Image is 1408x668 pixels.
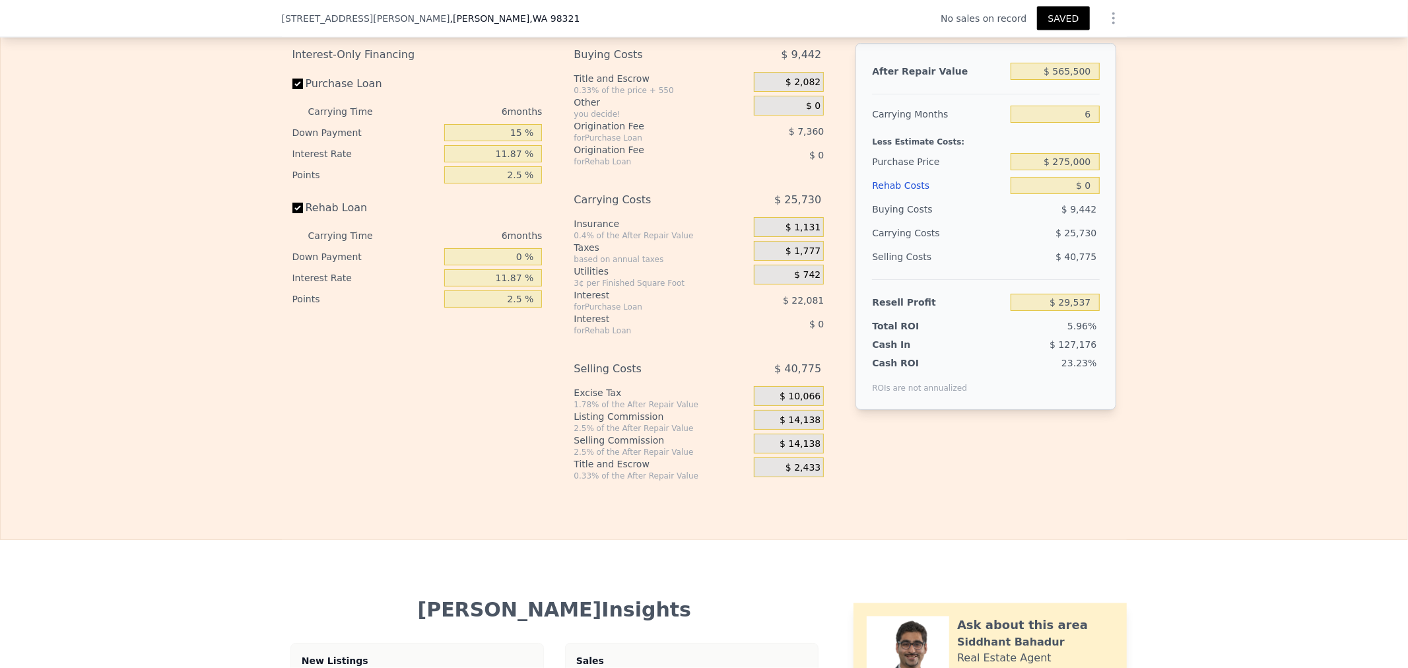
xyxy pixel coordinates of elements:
div: Resell Profit [872,290,1005,314]
span: $ 0 [806,100,821,112]
div: Cash ROI [872,356,967,370]
div: 6 months [399,101,543,122]
div: Buying Costs [574,43,721,67]
label: Purchase Loan [292,72,440,96]
span: $ 7,360 [789,126,824,137]
div: 0.33% of the After Repair Value [574,471,749,481]
span: $ 10,066 [780,391,821,403]
div: Insurance [574,217,749,230]
div: Utilities [574,265,749,278]
div: Cash In [872,338,955,351]
div: Origination Fee [574,143,721,156]
span: $ 9,442 [1061,204,1096,215]
div: Taxes [574,241,749,254]
span: 5.96% [1067,321,1096,331]
span: $ 14,138 [780,415,821,426]
div: ROIs are not annualized [872,370,967,393]
div: Purchase Price [872,150,1005,174]
div: 3¢ per Finished Square Foot [574,278,749,288]
div: you decide! [574,109,749,119]
span: $ 1,131 [786,222,821,234]
div: for Purchase Loan [574,302,721,312]
div: Selling Costs [574,357,721,381]
div: Interest [574,288,721,302]
span: $ 14,138 [780,438,821,450]
div: 2.5% of the After Repair Value [574,423,749,434]
div: Interest Rate [292,143,440,164]
button: SAVED [1037,7,1089,30]
input: Rehab Loan [292,203,303,213]
span: $ 1,777 [786,246,821,257]
div: New Listings [302,654,533,667]
div: [PERSON_NAME] Insights [292,598,817,622]
div: Rehab Costs [872,174,1005,197]
div: Carrying Costs [574,188,721,212]
div: Origination Fee [574,119,721,133]
button: Show Options [1100,5,1127,32]
div: Down Payment [292,122,440,143]
div: Interest [574,312,721,325]
div: 2.5% of the After Repair Value [574,447,749,457]
div: for Rehab Loan [574,156,721,167]
span: $ 40,775 [1056,251,1096,262]
div: 0.4% of the After Repair Value [574,230,749,241]
div: Buying Costs [872,197,1005,221]
div: Total ROI [872,319,955,333]
input: Purchase Loan [292,79,303,89]
span: [STREET_ADDRESS][PERSON_NAME] [282,12,450,25]
span: , [PERSON_NAME] [450,12,580,25]
span: , WA 98321 [529,13,580,24]
span: $ 22,081 [783,295,824,306]
span: $ 2,082 [786,77,821,88]
div: Carrying Costs [872,221,955,245]
div: Interest-Only Financing [292,43,543,67]
span: $ 9,442 [781,43,821,67]
div: Carrying Time [308,225,394,246]
div: 6 months [399,225,543,246]
div: Interest Rate [292,267,440,288]
span: $ 0 [809,150,824,160]
div: Title and Escrow [574,457,749,471]
span: 23.23% [1061,358,1096,368]
span: $ 40,775 [774,357,821,381]
div: 0.33% of the price + 550 [574,85,749,96]
span: $ 25,730 [1056,228,1096,238]
span: $ 0 [809,319,824,329]
div: After Repair Value [872,59,1005,83]
div: Title and Escrow [574,72,749,85]
div: 1.78% of the After Repair Value [574,399,749,410]
div: Carrying Months [872,102,1005,126]
div: Carrying Time [308,101,394,122]
div: Selling Commission [574,434,749,447]
div: Down Payment [292,246,440,267]
label: Rehab Loan [292,196,440,220]
div: for Rehab Loan [574,325,721,336]
div: Points [292,288,440,310]
div: Siddhant Bahadur [957,635,1065,651]
div: No sales on record [941,12,1037,25]
div: Excise Tax [574,386,749,399]
span: $ 2,433 [786,462,821,474]
div: Real Estate Agent [957,651,1052,667]
div: Points [292,164,440,185]
span: $ 127,176 [1050,339,1096,350]
div: Sales [576,654,807,667]
div: based on annual taxes [574,254,749,265]
span: $ 25,730 [774,188,821,212]
div: Selling Costs [872,245,1005,269]
div: for Purchase Loan [574,133,721,143]
div: Less Estimate Costs: [872,126,1099,150]
div: Other [574,96,749,109]
span: $ 742 [794,269,821,281]
div: Listing Commission [574,410,749,423]
div: Ask about this area [957,617,1088,635]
